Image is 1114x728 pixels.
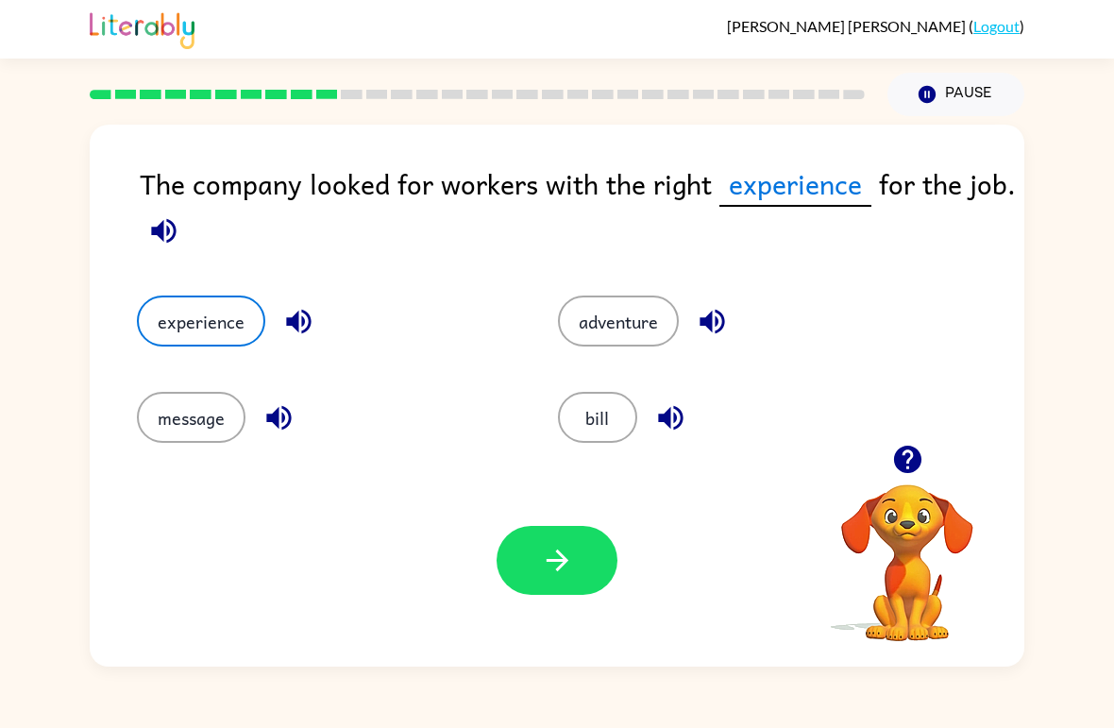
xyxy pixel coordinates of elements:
img: Literably [90,8,194,49]
div: ( ) [727,17,1024,35]
span: experience [719,162,871,207]
button: message [137,392,245,443]
button: Pause [887,73,1024,116]
div: The company looked for workers with the right for the job. [140,162,1024,258]
button: adventure [558,296,679,347]
a: Logout [973,17,1020,35]
span: [PERSON_NAME] [PERSON_NAME] [727,17,969,35]
button: experience [137,296,265,347]
video: Your browser must support playing .mp4 files to use Literably. Please try using another browser. [813,455,1002,644]
button: bill [558,392,637,443]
